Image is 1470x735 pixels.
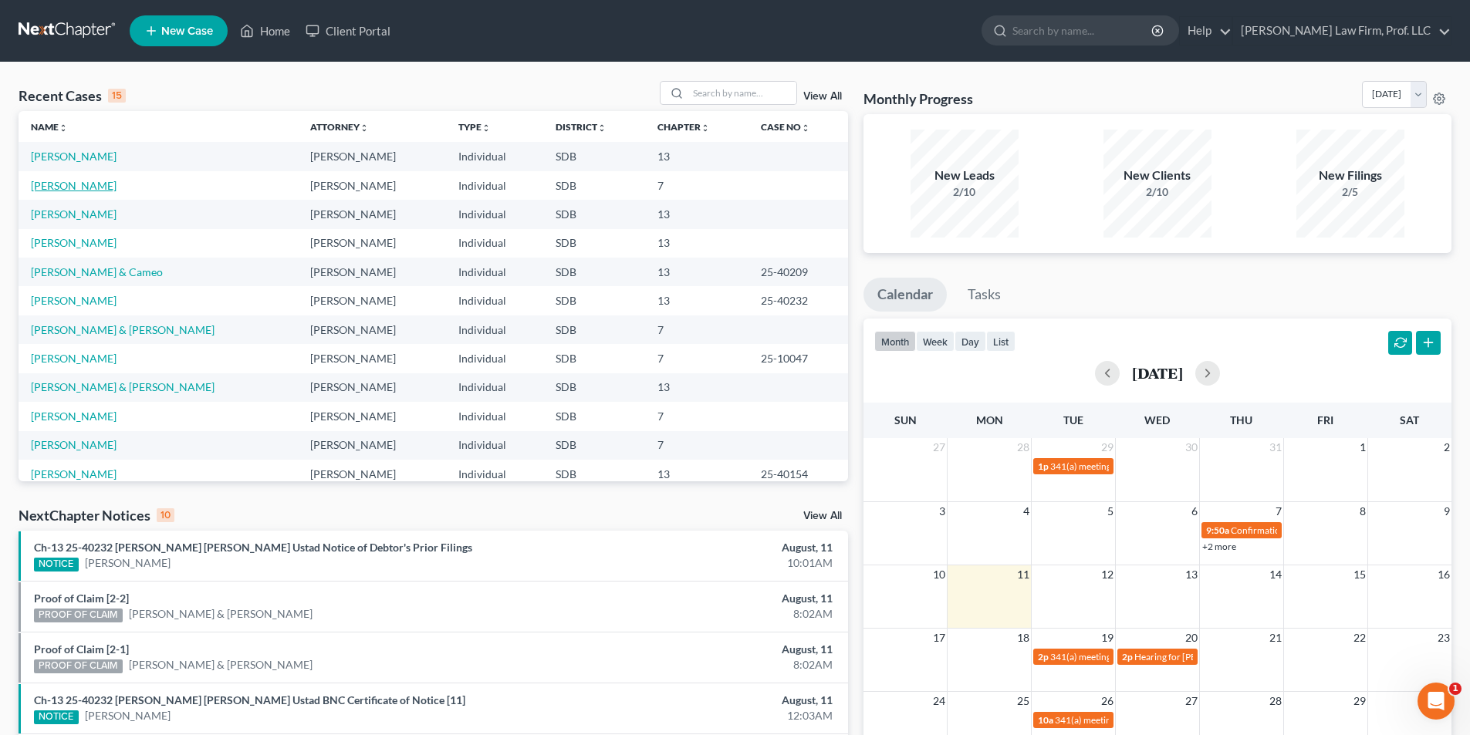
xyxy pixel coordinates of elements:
div: 10 [157,508,174,522]
td: Individual [446,373,543,402]
span: Confirmation hearing for [PERSON_NAME] [1231,524,1406,536]
span: 9:50a [1206,524,1229,536]
span: 27 [1184,692,1199,710]
td: Individual [446,431,543,460]
td: Individual [446,229,543,258]
td: Individual [446,315,543,344]
i: unfold_more [59,123,68,133]
span: 20 [1184,629,1199,647]
a: [PERSON_NAME] [31,150,117,163]
td: SDB [543,171,645,200]
a: Help [1180,17,1232,45]
span: 1p [1038,460,1049,472]
a: [PERSON_NAME] Law Firm, Prof. LLC [1233,17,1451,45]
td: [PERSON_NAME] [298,142,446,170]
span: 5 [1106,502,1115,521]
td: [PERSON_NAME] [298,229,446,258]
input: Search by name... [688,82,796,104]
a: Case Nounfold_more [761,121,810,133]
div: NOTICE [34,558,79,571]
a: Ch-13 25-40232 [PERSON_NAME] [PERSON_NAME] Ustad BNC Certificate of Notice [11] [34,693,465,706]
td: 13 [645,258,749,286]
a: Calendar [863,278,947,312]
td: SDB [543,258,645,286]
span: 29 [1352,692,1367,710]
span: 21 [1268,629,1283,647]
td: [PERSON_NAME] [298,402,446,430]
div: New Leads [911,167,1019,184]
td: 7 [645,171,749,200]
div: 2/10 [1103,184,1211,200]
td: Individual [446,258,543,286]
div: Recent Cases [19,86,126,105]
a: [PERSON_NAME] [85,555,171,571]
span: 15 [1352,565,1367,584]
span: Wed [1144,413,1170,427]
td: 13 [645,142,749,170]
span: 19 [1100,629,1115,647]
td: 13 [645,460,749,488]
span: 18 [1015,629,1031,647]
a: Typeunfold_more [458,121,491,133]
iframe: Intercom live chat [1418,683,1455,720]
span: 2 [1442,438,1451,457]
span: 10 [931,565,947,584]
a: +2 more [1202,541,1236,552]
span: 7 [1274,502,1283,521]
td: 25-40209 [749,258,848,286]
a: Client Portal [298,17,398,45]
div: PROOF OF CLAIM [34,659,123,673]
td: Individual [446,142,543,170]
a: Tasks [954,278,1015,312]
td: 25-40232 [749,286,848,315]
td: 7 [645,344,749,373]
button: week [916,331,955,352]
div: 12:03AM [576,708,833,723]
a: Districtunfold_more [556,121,607,133]
td: [PERSON_NAME] [298,315,446,344]
td: [PERSON_NAME] [298,373,446,402]
td: SDB [543,200,645,228]
td: [PERSON_NAME] [298,344,446,373]
span: 2p [1038,651,1049,663]
a: Attorneyunfold_more [310,121,369,133]
td: Individual [446,286,543,315]
div: 15 [108,89,126,103]
a: Proof of Claim [2-2] [34,592,129,605]
span: 23 [1436,629,1451,647]
a: [PERSON_NAME] [31,236,117,249]
span: Sat [1400,413,1419,427]
a: [PERSON_NAME] & Cameo [31,265,163,278]
span: 6 [1190,502,1199,521]
td: Individual [446,402,543,430]
h3: Monthly Progress [863,89,973,108]
span: 341(a) meeting for [PERSON_NAME] [1050,460,1199,472]
a: Ch-13 25-40232 [PERSON_NAME] [PERSON_NAME] Ustad Notice of Debtor's Prior Filings [34,541,472,554]
span: 341(a) meeting for East River Homes, Inc. [1050,651,1216,663]
button: day [955,331,986,352]
span: 29 [1100,438,1115,457]
a: [PERSON_NAME] [85,708,171,723]
div: NextChapter Notices [19,506,174,524]
td: Individual [446,460,543,488]
div: August, 11 [576,693,833,708]
td: 13 [645,286,749,315]
a: [PERSON_NAME] [31,438,117,451]
span: 9 [1442,502,1451,521]
i: unfold_more [801,123,810,133]
button: month [874,331,916,352]
td: [PERSON_NAME] [298,200,446,228]
i: unfold_more [482,123,491,133]
td: Individual [446,344,543,373]
span: 2p [1122,651,1133,663]
a: [PERSON_NAME] [31,294,117,307]
div: August, 11 [576,642,833,657]
span: 16 [1436,565,1451,584]
span: 14 [1268,565,1283,584]
span: Tue [1063,413,1083,427]
td: SDB [543,402,645,430]
span: 10a [1038,714,1053,726]
a: View All [803,91,842,102]
td: SDB [543,315,645,344]
td: 7 [645,402,749,430]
